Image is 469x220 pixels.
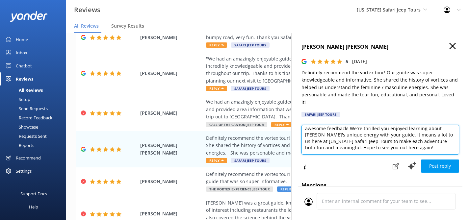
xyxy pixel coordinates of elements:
p: [DATE] [352,58,367,65]
span: Replied [277,186,301,192]
div: Inbox [16,46,27,59]
span: Safari Jeep Tours [231,158,270,163]
div: Help [29,200,38,213]
button: Post reply [421,159,459,173]
a: Send Requests [4,104,66,113]
div: We had an amazingly enjoyable guided tour [DATE]. [PERSON_NAME] was knowledgeable and provided ar... [206,98,414,120]
h4: Mentions [301,181,459,190]
span: [PERSON_NAME] [140,210,203,217]
textarea: Thank you so much for joining our vortex tour and sharing this awesome feedback! We're thrilled y... [301,125,459,155]
span: [PERSON_NAME] [140,178,203,185]
span: [PERSON_NAME] [140,34,203,41]
div: Reviews [16,72,33,86]
span: [US_STATE] Safari Jeep Tours [357,7,421,13]
a: Record Feedback [4,113,66,122]
span: The Vortex Experience Jeep Tour [206,186,273,192]
div: Reports [4,141,34,150]
div: Send Requests [4,104,48,113]
div: Showcase [4,122,38,132]
div: Chatbot [16,59,32,72]
img: yonder-white-logo.png [10,11,48,22]
div: Home [16,33,28,46]
span: Call of the Canyon Jeep Tour [206,122,267,127]
span: Reply [206,158,227,163]
button: Close [449,43,456,50]
a: Requests Sent [4,132,66,141]
h4: [PERSON_NAME] [PERSON_NAME] [301,43,459,51]
a: All Reviews [4,86,66,95]
div: Safari Jeep Tours [301,112,340,117]
div: Recommend [16,151,41,164]
a: Showcase [4,122,66,132]
span: Reply [206,42,227,48]
div: Definitely recommend the vortex tour! This was an amazing experience with a knowledgeable guide t... [206,171,414,185]
div: Support Docs [20,187,47,200]
span: Survey Results [111,23,144,29]
div: "We had an amazingly enjoyable guided tour [DATE]. Our guide, [PERSON_NAME], was incredibly knowl... [206,55,414,85]
a: Setup [4,95,66,104]
span: 5 [346,58,348,64]
span: [PERSON_NAME] [140,70,203,77]
div: All Reviews [4,86,43,95]
a: Reports [4,141,66,150]
div: Settings [16,164,32,178]
div: Setup [4,95,30,104]
span: Reply [271,122,292,127]
p: Definitely recommend the vortex tour! Our guide was super knowledgeable and informative. She shar... [301,69,459,106]
h3: Reviews [74,5,100,15]
div: Requests Sent [4,132,47,141]
span: Safari Jeep Tours [231,42,270,48]
span: [PERSON_NAME] [PERSON_NAME] [140,142,203,157]
span: Safari Jeep Tours [231,86,270,91]
span: [PERSON_NAME] [140,110,203,117]
span: Reply [206,86,227,91]
img: user_profile.svg [304,198,313,206]
span: All Reviews [74,23,99,29]
div: Record Feedback [4,113,52,122]
div: Definitely recommend the vortex tour! Our guide was super knowledgeable and informative. She shar... [206,134,414,157]
div: Cowboy [PERSON_NAME] was AMAZING. So many great stories, good driver even on that bumpy road, ver... [206,26,414,41]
